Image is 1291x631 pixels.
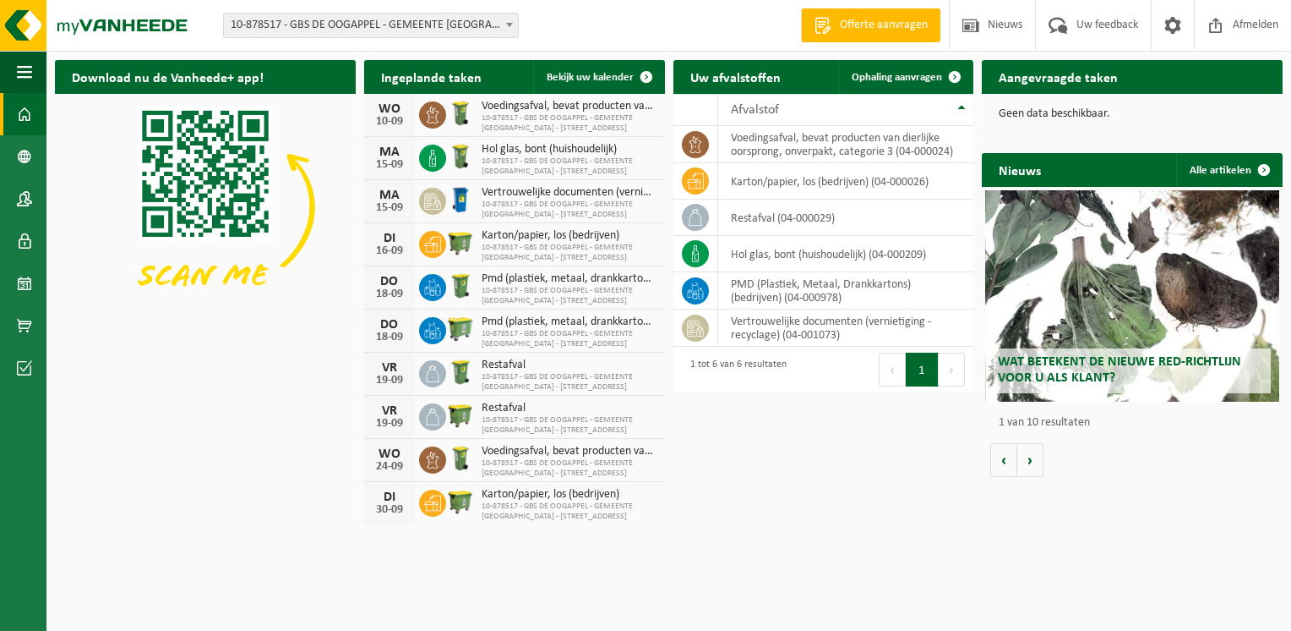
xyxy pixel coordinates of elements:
[482,113,656,134] span: 10-878517 - GBS DE OOGAPPEL - GEMEENTE [GEOGRAPHIC_DATA] - [STREET_ADDRESS]
[373,116,406,128] div: 10-09
[446,142,475,171] img: WB-0140-HPE-GN-50
[673,60,798,93] h2: Uw afvalstoffen
[373,232,406,245] div: DI
[939,353,965,387] button: Next
[446,272,475,300] img: WB-0240-HPE-GN-50
[373,245,406,257] div: 16-09
[906,353,939,387] button: 1
[373,332,406,343] div: 18-09
[224,14,518,37] span: 10-878517 - GBS DE OOGAPPEL - GEMEENTE BEVEREN - KOSTENPLAATS 46 - VRASENE
[482,445,656,458] span: Voedingsafval, bevat producten van dierlijke oorsprong, onverpakt, categorie 3
[482,100,656,113] span: Voedingsafval, bevat producten van dierlijke oorsprong, onverpakt, categorie 3
[990,443,1017,477] button: Vorige
[482,186,656,200] span: Vertrouwelijke documenten (vernietiging - recyclage)
[373,375,406,387] div: 19-09
[373,318,406,332] div: DO
[373,102,406,116] div: WO
[998,355,1241,385] span: Wat betekent de nieuwe RED-richtlijn voor u als klant?
[482,156,656,177] span: 10-878517 - GBS DE OOGAPPEL - GEMEENTE [GEOGRAPHIC_DATA] - [STREET_ADDRESS]
[446,228,475,257] img: WB-1100-HPE-GN-50
[836,17,932,34] span: Offerte aanvragen
[373,504,406,516] div: 30-09
[879,353,906,387] button: Previous
[55,94,356,320] img: Download de VHEPlus App
[1176,153,1281,187] a: Alle artikelen
[533,60,663,94] a: Bekijk uw kalender
[482,200,656,220] span: 10-878517 - GBS DE OOGAPPEL - GEMEENTE [GEOGRAPHIC_DATA] - [STREET_ADDRESS]
[482,329,656,349] span: 10-878517 - GBS DE OOGAPPEL - GEMEENTE [GEOGRAPHIC_DATA] - [STREET_ADDRESS]
[838,60,972,94] a: Ophaling aanvragen
[373,461,406,473] div: 24-09
[373,275,406,288] div: DO
[999,417,1274,429] p: 1 van 10 resultaten
[982,60,1135,93] h2: Aangevraagde taken
[373,418,406,430] div: 19-09
[482,372,656,392] span: 10-878517 - GBS DE OOGAPPEL - GEMEENTE [GEOGRAPHIC_DATA] - [STREET_ADDRESS]
[446,401,475,430] img: WB-1100-HPE-GN-50
[446,185,475,214] img: WB-0240-HPE-BE-09
[482,315,656,329] span: Pmd (plastiek, metaal, drankkartons) (bedrijven)
[446,99,475,128] img: WB-0140-HPE-GN-50
[482,488,656,502] span: Karton/papier, los (bedrijven)
[982,153,1058,186] h2: Nieuws
[482,143,656,156] span: Hol glas, bont (huishoudelijk)
[373,145,406,159] div: MA
[731,103,779,117] span: Afvalstof
[985,190,1280,402] a: Wat betekent de nieuwe RED-richtlijn voor u als klant?
[373,404,406,418] div: VR
[373,189,406,202] div: MA
[482,458,656,479] span: 10-878517 - GBS DE OOGAPPEL - GEMEENTE [GEOGRAPHIC_DATA] - [STREET_ADDRESS]
[373,202,406,214] div: 15-09
[547,72,634,83] span: Bekijk uw kalender
[718,236,974,272] td: hol glas, bont (huishoudelijk) (04-000209)
[373,491,406,504] div: DI
[373,361,406,375] div: VR
[55,60,281,93] h2: Download nu de Vanheede+ app!
[718,163,974,200] td: karton/papier, los (bedrijven) (04-000026)
[446,487,475,516] img: WB-1100-HPE-GN-50
[373,447,406,461] div: WO
[482,272,656,286] span: Pmd (plastiek, metaal, drankkartons) (bedrijven)
[446,444,475,473] img: WB-0140-HPE-GN-50
[718,310,974,347] td: vertrouwelijke documenten (vernietiging - recyclage) (04-001073)
[373,288,406,300] div: 18-09
[718,126,974,163] td: voedingsafval, bevat producten van dierlijke oorsprong, onverpakt, categorie 3 (04-000024)
[482,415,656,436] span: 10-878517 - GBS DE OOGAPPEL - GEMEENTE [GEOGRAPHIC_DATA] - [STREET_ADDRESS]
[373,159,406,171] div: 15-09
[482,502,656,522] span: 10-878517 - GBS DE OOGAPPEL - GEMEENTE [GEOGRAPHIC_DATA] - [STREET_ADDRESS]
[364,60,498,93] h2: Ingeplande taken
[446,358,475,387] img: WB-0240-HPE-GN-50
[482,402,656,415] span: Restafval
[446,315,475,343] img: WB-0660-HPE-GN-50
[999,108,1266,120] p: Geen data beschikbaar.
[223,13,519,38] span: 10-878517 - GBS DE OOGAPPEL - GEMEENTE BEVEREN - KOSTENPLAATS 46 - VRASENE
[482,229,656,243] span: Karton/papier, los (bedrijven)
[852,72,942,83] span: Ophaling aanvragen
[482,359,656,372] span: Restafval
[718,272,974,310] td: PMD (Plastiek, Metaal, Drankkartons) (bedrijven) (04-000978)
[1017,443,1043,477] button: Volgende
[482,243,656,263] span: 10-878517 - GBS DE OOGAPPEL - GEMEENTE [GEOGRAPHIC_DATA] - [STREET_ADDRESS]
[718,200,974,236] td: restafval (04-000029)
[801,8,940,42] a: Offerte aanvragen
[482,286,656,306] span: 10-878517 - GBS DE OOGAPPEL - GEMEENTE [GEOGRAPHIC_DATA] - [STREET_ADDRESS]
[682,351,787,388] div: 1 tot 6 van 6 resultaten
